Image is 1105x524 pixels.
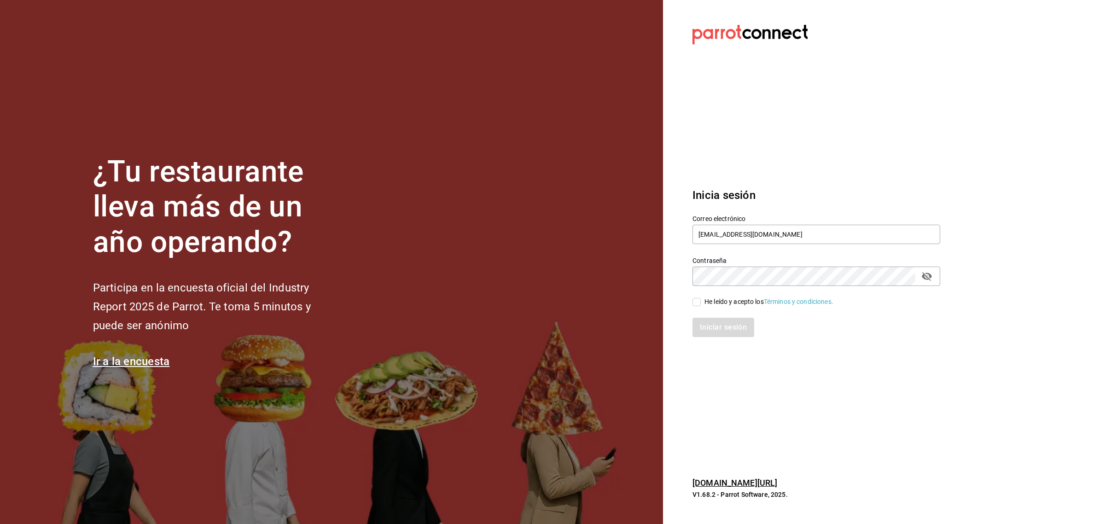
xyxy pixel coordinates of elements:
[692,215,940,221] label: Correo electrónico
[692,257,940,263] label: Contraseña
[692,490,940,499] p: V1.68.2 - Parrot Software, 2025.
[692,187,940,204] h3: Inicia sesión
[93,355,170,368] a: Ir a la encuesta
[692,225,940,244] input: Ingresa tu correo electrónico
[704,297,833,307] div: He leído y acepto los
[764,298,833,305] a: Términos y condiciones.
[692,478,777,488] a: [DOMAIN_NAME][URL]
[919,268,935,284] button: passwordField
[93,279,342,335] h2: Participa en la encuesta oficial del Industry Report 2025 de Parrot. Te toma 5 minutos y puede se...
[93,154,342,260] h1: ¿Tu restaurante lleva más de un año operando?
